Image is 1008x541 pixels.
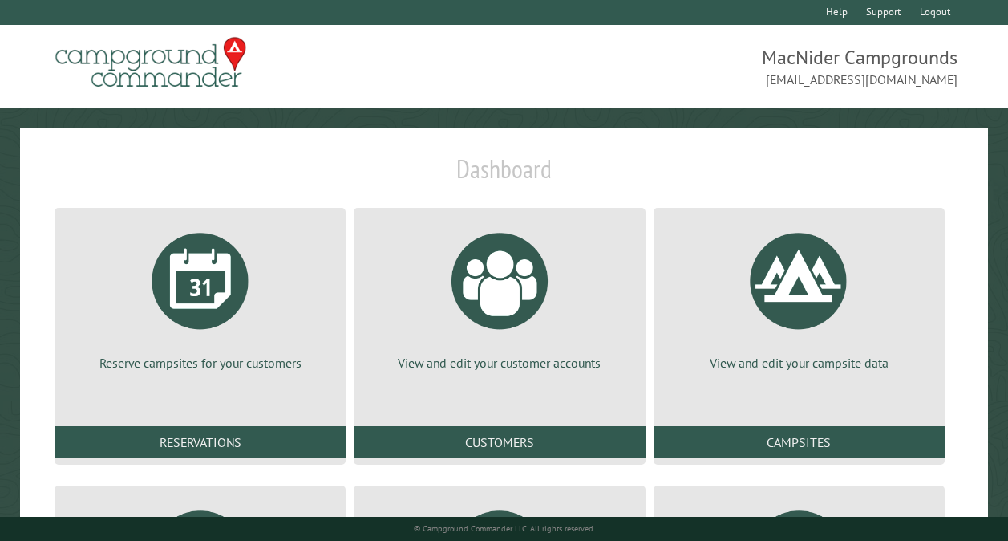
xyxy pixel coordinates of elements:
[74,354,326,372] p: Reserve campsites for your customers
[504,44,958,89] span: MacNider Campgrounds [EMAIL_ADDRESS][DOMAIN_NAME]
[673,221,925,372] a: View and edit your campsite data
[74,221,326,372] a: Reserve campsites for your customers
[414,523,595,534] small: © Campground Commander LLC. All rights reserved.
[373,221,625,372] a: View and edit your customer accounts
[373,354,625,372] p: View and edit your customer accounts
[51,31,251,94] img: Campground Commander
[51,153,957,197] h1: Dashboard
[55,426,346,458] a: Reservations
[354,426,645,458] a: Customers
[654,426,945,458] a: Campsites
[673,354,925,372] p: View and edit your campsite data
